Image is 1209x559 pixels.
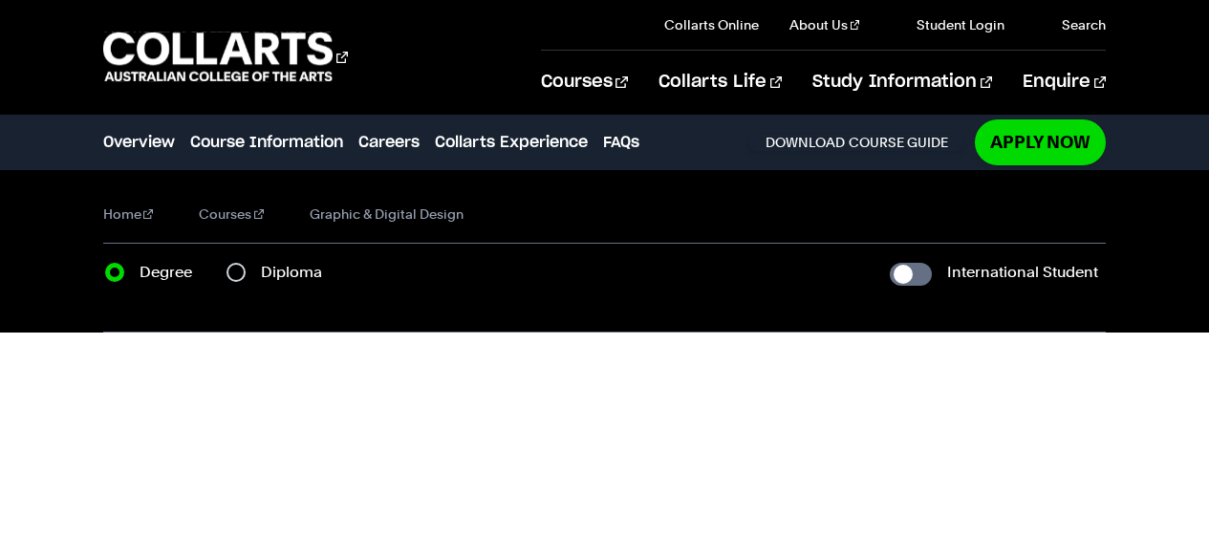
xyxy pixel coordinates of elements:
label: International Student [947,259,1098,286]
a: Collarts Life [658,51,782,114]
a: Apply Now [975,119,1106,164]
a: Enquire [1023,51,1106,114]
a: Careers [358,131,420,154]
a: Overview [103,131,175,154]
a: About Us [789,15,860,34]
label: Diploma [261,259,334,286]
label: Degree [140,259,204,286]
a: FAQs [603,131,639,154]
span: Download [766,134,845,151]
a: DownloadCourse Guide [748,134,963,151]
a: Collarts Experience [435,131,588,154]
a: Collarts Online [664,15,759,34]
a: Home [103,201,154,227]
a: Student Login [890,15,1004,34]
a: Courses [541,51,628,114]
span: Graphic & Digital Design [310,201,464,227]
a: Study Information [812,51,992,114]
a: Course Information [190,131,343,154]
div: Go to homepage [103,30,348,84]
a: Courses [199,201,264,227]
a: Search [1035,15,1106,34]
